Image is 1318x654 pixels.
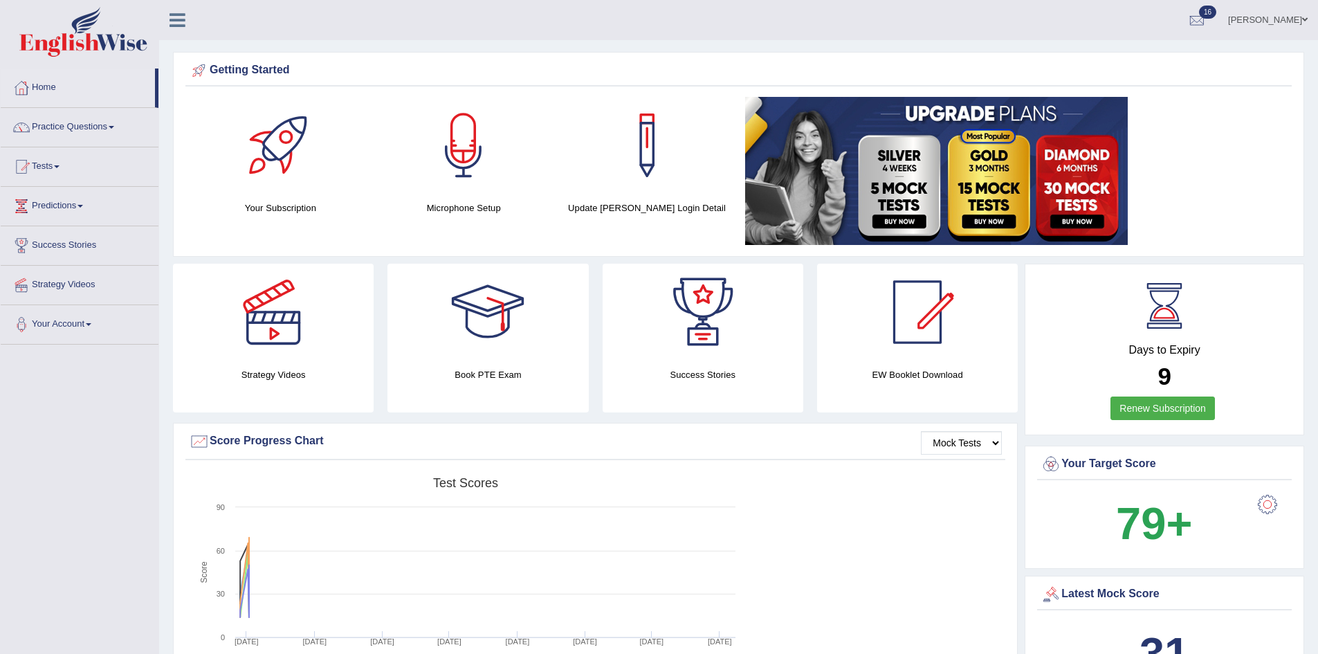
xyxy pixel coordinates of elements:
[1,108,158,143] a: Practice Questions
[708,637,732,646] tspan: [DATE]
[370,637,394,646] tspan: [DATE]
[379,201,549,215] h4: Microphone Setup
[199,561,209,583] tspan: Score
[196,201,365,215] h4: Your Subscription
[189,60,1288,81] div: Getting Started
[506,637,530,646] tspan: [DATE]
[1,147,158,182] a: Tests
[1,266,158,300] a: Strategy Videos
[1,226,158,261] a: Success Stories
[221,633,225,642] text: 0
[817,367,1018,382] h4: EW Booklet Download
[1116,498,1192,549] b: 79+
[1041,344,1288,356] h4: Days to Expiry
[189,431,1002,452] div: Score Progress Chart
[573,637,597,646] tspan: [DATE]
[387,367,588,382] h4: Book PTE Exam
[1199,6,1216,19] span: 16
[303,637,327,646] tspan: [DATE]
[217,590,225,598] text: 30
[217,503,225,511] text: 90
[1110,397,1215,420] a: Renew Subscription
[437,637,461,646] tspan: [DATE]
[235,637,259,646] tspan: [DATE]
[603,367,803,382] h4: Success Stories
[1041,584,1288,605] div: Latest Mock Score
[562,201,732,215] h4: Update [PERSON_NAME] Login Detail
[173,367,374,382] h4: Strategy Videos
[1041,454,1288,475] div: Your Target Score
[1,187,158,221] a: Predictions
[1157,363,1171,390] b: 9
[433,476,498,490] tspan: Test scores
[1,305,158,340] a: Your Account
[639,637,663,646] tspan: [DATE]
[1,69,155,103] a: Home
[217,547,225,555] text: 60
[745,97,1128,245] img: small5.jpg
